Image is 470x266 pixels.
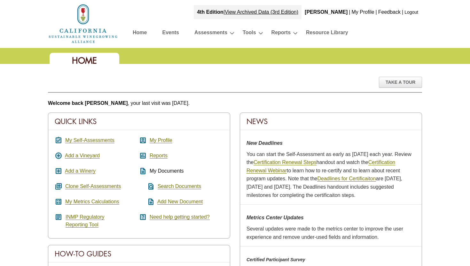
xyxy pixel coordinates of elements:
[379,77,422,88] div: Take A Tour
[404,10,418,15] a: Logout
[65,199,119,205] a: My Metrics Calculations
[72,55,97,66] span: Home
[197,9,223,15] strong: 4th Edition
[247,226,403,240] span: Several updates were made to the metrics center to improve the user experience and remove under-u...
[194,28,227,39] a: Assessments
[158,184,201,189] a: Search Documents
[55,137,62,144] i: assignment_turned_in
[162,28,179,39] a: Events
[150,168,184,174] span: My Documents
[351,9,374,15] a: My Profile
[65,137,114,143] a: My Self-Assessments
[247,140,283,146] strong: New Deadlines
[157,199,203,205] a: Add New Document
[348,5,351,19] div: |
[48,100,128,106] b: Welcome back [PERSON_NAME]
[240,113,422,130] div: News
[247,150,415,199] p: You can start the Self-Assessment as early as [DATE] each year. Review the handout and watch the ...
[139,167,147,175] i: description
[48,113,230,130] div: Quick Links
[243,28,256,39] a: Tools
[317,176,376,182] a: Deadlines for Certificaiton
[48,3,118,44] img: logo_cswa2x.png
[66,214,105,228] a: INMP RegulatoryReporting Tool
[55,198,62,206] i: calculate
[375,5,378,19] div: |
[55,167,62,175] i: add_box
[150,153,168,159] a: Reports
[139,183,155,190] i: find_in_page
[247,257,305,262] em: Certified Participant Survey
[150,214,210,220] a: Need help getting started?
[48,99,422,107] p: , your last visit was [DATE].
[247,215,304,220] strong: Metrics Center Updates
[225,9,298,15] a: View Archived Data (3rd Edition)
[133,28,147,39] a: Home
[150,137,172,143] a: My Profile
[271,28,291,39] a: Reports
[378,9,401,15] a: Feedback
[139,198,155,206] i: note_add
[65,168,96,174] a: Add a Winery
[254,160,317,165] a: Certification Renewal Steps
[48,20,118,26] a: Home
[55,152,62,160] i: add_circle
[48,245,230,262] div: How-To Guides
[306,28,348,39] a: Resource Library
[194,5,302,19] div: |
[139,152,147,160] i: assessment
[65,153,100,159] a: Add a Vineyard
[65,184,121,189] a: Clone Self-Assessments
[139,213,147,221] i: help_center
[247,160,395,174] a: Certification Renewal Webinar
[55,183,62,190] i: queue
[139,137,147,144] i: account_box
[305,9,348,15] b: [PERSON_NAME]
[55,213,62,221] i: article
[401,5,404,19] div: |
